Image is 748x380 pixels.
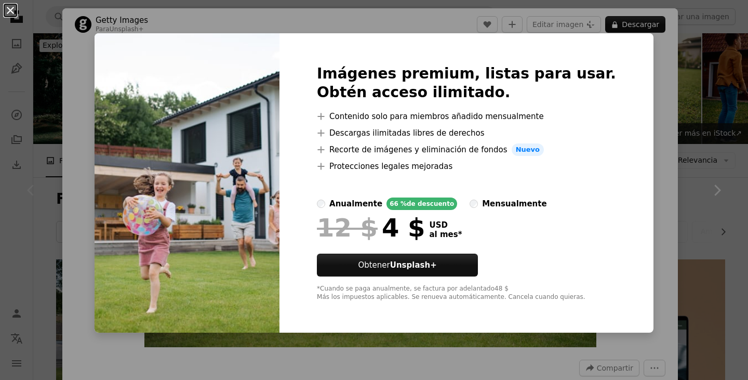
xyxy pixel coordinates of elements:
input: anualmente66 %de descuento [317,200,325,208]
div: 4 $ [317,214,425,241]
button: ObtenerUnsplash+ [317,254,478,277]
img: premium_photo-1661751356300-c4756372be3b [95,33,279,333]
span: USD [429,220,462,230]
span: 12 $ [317,214,378,241]
div: *Cuando se paga anualmente, se factura por adelantado 48 $ Más los impuestos aplicables. Se renue... [317,285,616,302]
li: Contenido solo para miembros añadido mensualmente [317,110,616,123]
li: Recorte de imágenes y eliminación de fondos [317,143,616,156]
input: mensualmente [470,200,478,208]
div: mensualmente [482,198,546,210]
div: 66 % de descuento [386,198,457,210]
strong: Unsplash+ [390,260,437,270]
div: anualmente [329,198,382,210]
span: al mes * [429,230,462,239]
li: Descargas ilimitadas libres de derechos [317,127,616,139]
h2: Imágenes premium, listas para usar. Obtén acceso ilimitado. [317,64,616,102]
span: Nuevo [512,143,544,156]
li: Protecciones legales mejoradas [317,160,616,173]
